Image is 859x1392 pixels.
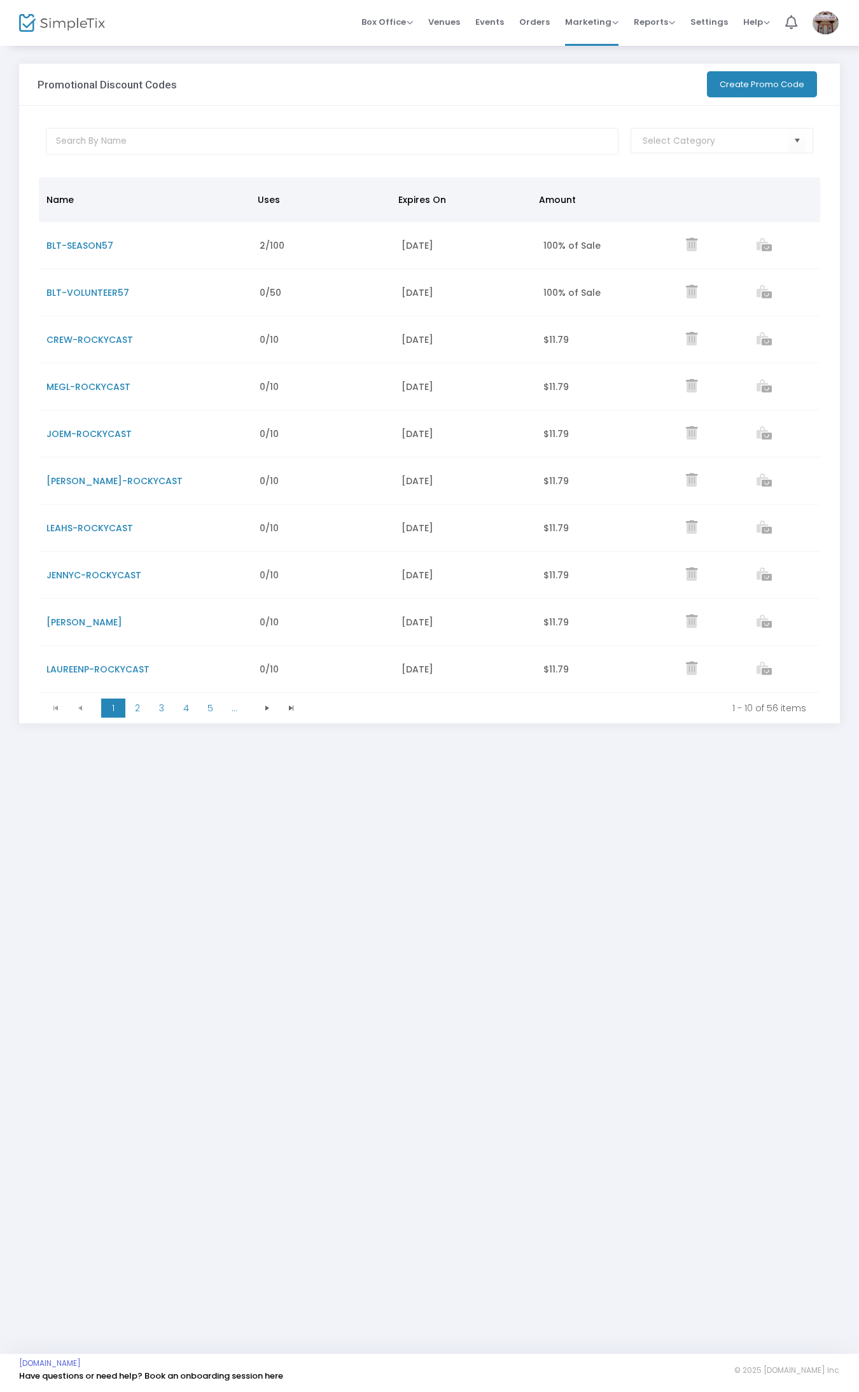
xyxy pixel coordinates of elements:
span: 100% of Sale [543,239,601,252]
div: [DATE] [402,239,528,252]
span: 0/10 [260,333,279,346]
h3: Promotional Discount Codes [38,78,177,91]
span: Orders [519,6,550,38]
span: [PERSON_NAME] [46,616,122,629]
div: [DATE] [402,475,528,487]
span: Page 1 [101,699,125,718]
div: [DATE] [402,286,528,299]
a: View list of orders which used this promo code. [757,475,772,488]
span: $11.79 [543,522,569,534]
button: Select [788,128,806,154]
span: Amount [539,193,576,206]
span: Reports [634,16,675,28]
div: [DATE] [402,569,528,581]
kendo-pager-info: 1 - 10 of 56 items [312,702,806,714]
span: Marketing [565,16,618,28]
span: 0/10 [260,616,279,629]
div: [DATE] [402,663,528,676]
a: Have questions or need help? Book an onboarding session here [19,1370,283,1382]
span: $11.79 [543,475,569,487]
span: Page 4 [174,699,198,718]
div: [DATE] [402,428,528,440]
span: 0/10 [260,663,279,676]
span: CREW-ROCKYCAST [46,333,133,346]
div: [DATE] [402,522,528,534]
span: $11.79 [543,616,569,629]
a: [DOMAIN_NAME] [19,1358,81,1368]
a: View list of orders which used this promo code. [757,381,772,394]
span: Venues [428,6,460,38]
span: 0/10 [260,475,279,487]
span: $11.79 [543,380,569,393]
span: $11.79 [543,333,569,346]
input: Search By Name [46,128,618,155]
span: Name [46,193,74,206]
a: View list of orders which used this promo code. [757,569,772,582]
span: 0/10 [260,380,279,393]
span: $11.79 [543,663,569,676]
div: [DATE] [402,333,528,346]
span: Uses [258,193,280,206]
a: View list of orders which used this promo code. [757,616,772,629]
span: Go to the next page [262,703,272,713]
span: Page 5 [198,699,222,718]
span: Events [475,6,504,38]
span: Box Office [361,16,413,28]
span: 100% of Sale [543,286,601,299]
input: Select Category [643,134,788,148]
span: Expires On [398,193,446,206]
span: Page 3 [150,699,174,718]
span: [PERSON_NAME]-ROCKYCAST [46,475,183,487]
span: LEAHS-ROCKYCAST [46,522,133,534]
span: BLT-VOLUNTEER57 [46,286,129,299]
span: Settings [690,6,728,38]
span: 2/100 [260,239,284,252]
a: View list of orders which used this promo code. [757,664,772,676]
span: 0/10 [260,428,279,440]
button: Create Promo Code [707,71,817,97]
span: $11.79 [543,428,569,440]
span: $11.79 [543,569,569,581]
span: Go to the last page [286,703,297,713]
span: Go to the next page [255,699,279,718]
span: Page 6 [222,699,246,718]
div: [DATE] [402,616,528,629]
div: Data table [39,177,820,693]
span: 0/10 [260,522,279,534]
span: Go to the last page [279,699,304,718]
a: View list of orders which used this promo code. [757,428,772,441]
span: Help [743,16,770,28]
div: [DATE] [402,380,528,393]
a: View list of orders which used this promo code. [757,287,772,300]
a: View list of orders which used this promo code. [757,522,772,535]
a: View list of orders which used this promo code. [757,240,772,253]
span: MEGL-ROCKYCAST [46,380,130,393]
span: LAUREENP-ROCKYCAST [46,663,150,676]
span: 0/50 [260,286,281,299]
span: 0/10 [260,569,279,581]
span: JOEM-ROCKYCAST [46,428,132,440]
span: JENNYC-ROCKYCAST [46,569,141,581]
a: View list of orders which used this promo code. [757,334,772,347]
span: Page 2 [125,699,150,718]
span: BLT-SEASON57 [46,239,113,252]
span: © 2025 [DOMAIN_NAME] Inc. [734,1365,840,1375]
